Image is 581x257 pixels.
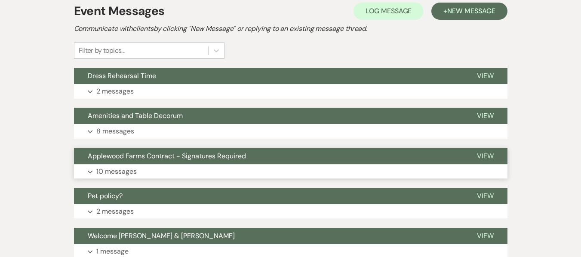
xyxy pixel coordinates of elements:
button: View [463,68,507,84]
span: View [477,191,494,200]
span: View [477,151,494,160]
button: 2 messages [74,84,507,99]
span: View [477,231,494,240]
span: Pet policy? [88,191,123,200]
div: Filter by topics... [79,45,125,56]
p: 1 message [96,246,129,257]
button: View [463,148,507,164]
span: New Message [447,6,495,15]
span: Applewood Farms Contract - Signatures Required [88,151,246,160]
button: 8 messages [74,124,507,139]
span: View [477,71,494,80]
span: View [477,111,494,120]
span: Welcome [PERSON_NAME] & [PERSON_NAME] [88,231,235,240]
h1: Event Messages [74,2,165,20]
p: 2 messages [96,86,134,97]
h2: Communicate with clients by clicking "New Message" or replying to an existing message thread. [74,24,507,34]
span: Amenities and Table Decorum [88,111,183,120]
button: Log Message [354,3,424,20]
span: Log Message [366,6,412,15]
button: View [463,108,507,124]
button: View [463,188,507,204]
button: 2 messages [74,204,507,219]
button: Welcome [PERSON_NAME] & [PERSON_NAME] [74,228,463,244]
button: 10 messages [74,164,507,179]
p: 10 messages [96,166,137,177]
button: Amenities and Table Decorum [74,108,463,124]
button: +New Message [431,3,507,20]
p: 2 messages [96,206,134,217]
button: Dress Rehearsal Time [74,68,463,84]
span: Dress Rehearsal Time [88,71,156,80]
button: Pet policy? [74,188,463,204]
p: 8 messages [96,126,134,137]
button: View [463,228,507,244]
button: Applewood Farms Contract - Signatures Required [74,148,463,164]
